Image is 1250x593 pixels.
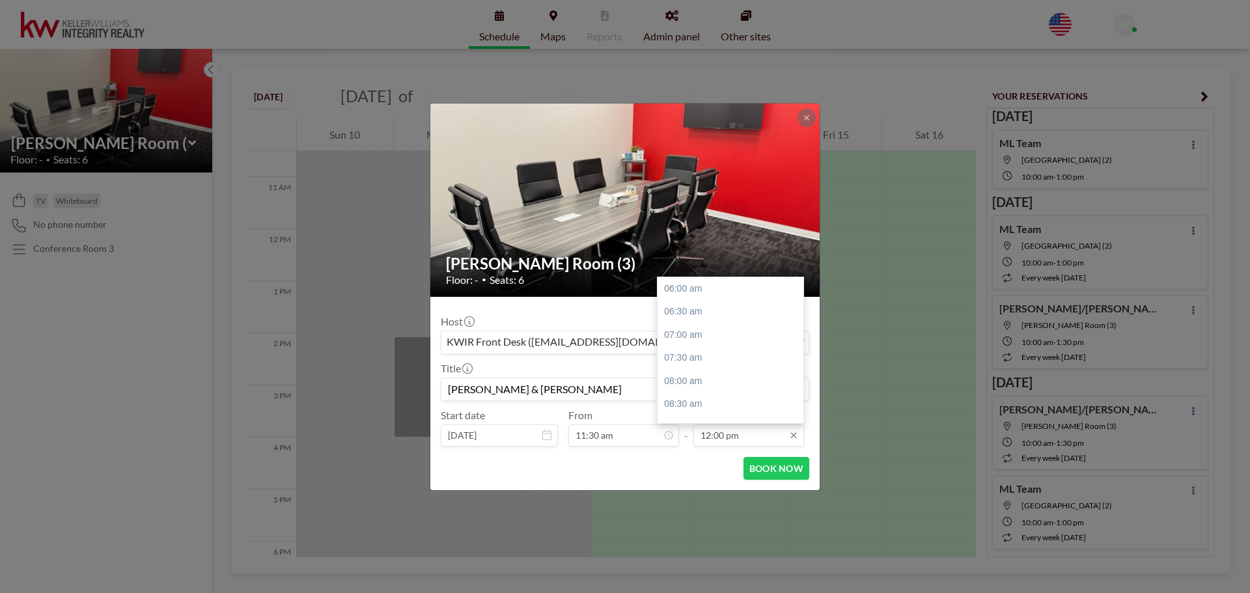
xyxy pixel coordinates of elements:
[441,331,809,353] div: Search for option
[658,324,810,347] div: 07:00 am
[446,273,479,286] span: Floor: -
[658,416,810,439] div: 09:00 am
[441,378,809,400] input: KWIR's reservation
[658,300,810,324] div: 06:30 am
[444,334,710,351] span: KWIR Front Desk ([EMAIL_ADDRESS][DOMAIN_NAME])
[482,275,486,284] span: •
[658,277,810,301] div: 06:00 am
[743,457,809,480] button: BOOK NOW
[441,315,473,328] label: Host
[568,409,592,422] label: From
[684,413,688,442] span: -
[658,370,810,393] div: 08:00 am
[658,393,810,416] div: 08:30 am
[490,273,524,286] span: Seats: 6
[441,362,471,375] label: Title
[446,254,805,273] h2: [PERSON_NAME] Room (3)
[658,346,810,370] div: 07:30 am
[441,409,485,422] label: Start date
[430,53,821,346] img: 537.jpg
